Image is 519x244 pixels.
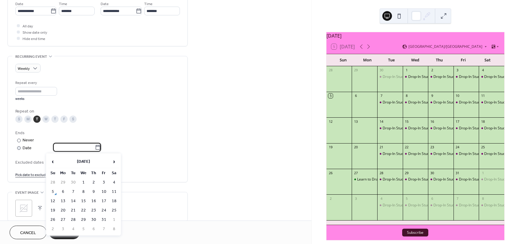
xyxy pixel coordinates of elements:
[479,126,504,131] div: Drop-In Studio 12-4
[99,225,109,233] td: 7
[24,116,32,123] div: M
[354,145,358,150] div: 20
[484,74,517,79] div: Drop-In Studio 12-4
[484,177,517,182] div: Drop-In Studio 12-4
[352,177,377,182] div: Learn to Draw: Cartoons!
[403,151,428,156] div: Drop-In Studio 12-4
[379,196,384,201] div: 4
[433,100,466,105] div: Drop-In Studio 12-4
[354,171,358,175] div: 27
[68,225,78,233] td: 4
[15,130,179,136] div: Ends
[428,74,454,79] div: Drop-In Studio 12-4
[454,126,479,131] div: Drop-In Studio 12-4
[20,230,36,236] span: Cancel
[354,94,358,98] div: 6
[79,178,88,187] td: 1
[48,156,57,168] span: ‹
[459,100,491,105] div: Drop-In Studio 12-4
[357,177,399,182] div: Learn to Draw: Cartoons!
[454,100,479,105] div: Drop-In Studio 12-4
[48,187,58,196] td: 5
[433,151,466,156] div: Drop-In Studio 12-4
[455,171,460,175] div: 31
[101,1,109,7] span: Date
[383,100,415,105] div: Drop-In Studio 12-4
[459,126,491,131] div: Drop-In Studio 12-4
[58,215,68,224] td: 27
[451,54,475,66] div: Fri
[23,23,33,29] span: All day
[428,126,454,131] div: Drop-In Studio 12-4
[405,119,409,124] div: 15
[328,94,333,98] div: 5
[433,74,466,79] div: Drop-In Studio 12-4
[379,119,384,124] div: 14
[403,74,428,79] div: Drop-In Studio 12-4
[428,151,454,156] div: Drop-In Studio 12-4
[479,151,504,156] div: Drop-In Studio 12-4
[475,54,499,66] div: Sat
[430,171,434,175] div: 30
[479,203,504,208] div: Drop-In Studio 12-4
[68,187,78,196] td: 7
[58,169,68,178] th: Mo
[455,119,460,124] div: 17
[15,200,32,217] div: ;
[99,215,109,224] td: 31
[459,151,491,156] div: Drop-In Studio 12-4
[58,197,68,205] td: 13
[430,145,434,150] div: 23
[405,68,409,73] div: 1
[23,29,47,36] span: Show date only
[408,126,441,131] div: Drop-In Studio 12-4
[109,169,119,178] th: Sa
[379,171,384,175] div: 28
[58,206,68,215] td: 20
[430,68,434,73] div: 2
[89,225,99,233] td: 6
[68,178,78,187] td: 30
[481,196,485,201] div: 8
[109,206,119,215] td: 25
[58,225,68,233] td: 3
[481,68,485,73] div: 4
[481,119,485,124] div: 18
[109,187,119,196] td: 11
[51,116,59,123] div: T
[377,126,403,131] div: Drop-In Studio 12-4
[479,74,504,79] div: Drop-In Studio 12-4
[60,116,68,123] div: F
[408,45,482,48] span: [GEOGRAPHIC_DATA]/[GEOGRAPHIC_DATA]
[454,203,479,208] div: Drop-In Studio 12-4
[379,54,403,66] div: Tue
[69,116,77,123] div: S
[23,137,34,144] div: Never
[89,215,99,224] td: 30
[79,197,88,205] td: 15
[109,225,119,233] td: 8
[379,94,384,98] div: 7
[484,151,517,156] div: Drop-In Studio 12-4
[42,116,50,123] div: W
[455,68,460,73] div: 3
[408,203,441,208] div: Drop-In Studio 12-4
[59,1,67,7] span: Time
[15,172,48,178] span: Pick date to exclude
[48,197,58,205] td: 12
[58,178,68,187] td: 29
[68,197,78,205] td: 14
[99,178,109,187] td: 3
[430,119,434,124] div: 16
[484,100,517,105] div: Drop-In Studio 12-4
[79,187,88,196] td: 8
[10,226,47,239] button: Cancel
[15,108,179,115] div: Repeat on
[484,126,517,131] div: Drop-In Studio 12-4
[433,126,466,131] div: Drop-In Studio 12-4
[377,151,403,156] div: Drop-In Studio 12-4
[428,177,454,182] div: Drop-In Studio 12-4
[331,54,355,66] div: Sun
[79,169,88,178] th: We
[377,74,403,79] div: Drop-In Studio 12-4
